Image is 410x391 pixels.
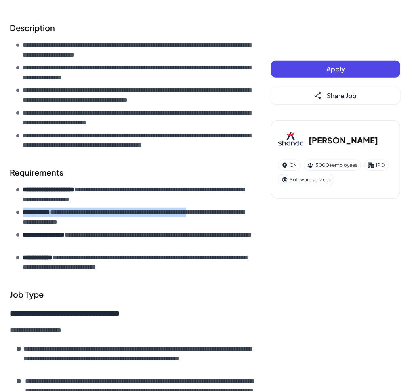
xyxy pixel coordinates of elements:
h2: Description [10,22,255,34]
button: Apply [271,61,400,78]
h2: Requirements [10,166,255,179]
div: 5000+ employees [304,160,361,171]
button: Share Job [271,87,400,104]
div: Job Type [10,288,255,301]
h3: [PERSON_NAME] [309,134,378,146]
div: CN [278,160,301,171]
div: Software services [278,174,334,185]
span: Apply [326,65,345,73]
div: IPO [364,160,389,171]
span: Share Job [327,91,357,100]
img: Sh [278,127,304,153]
